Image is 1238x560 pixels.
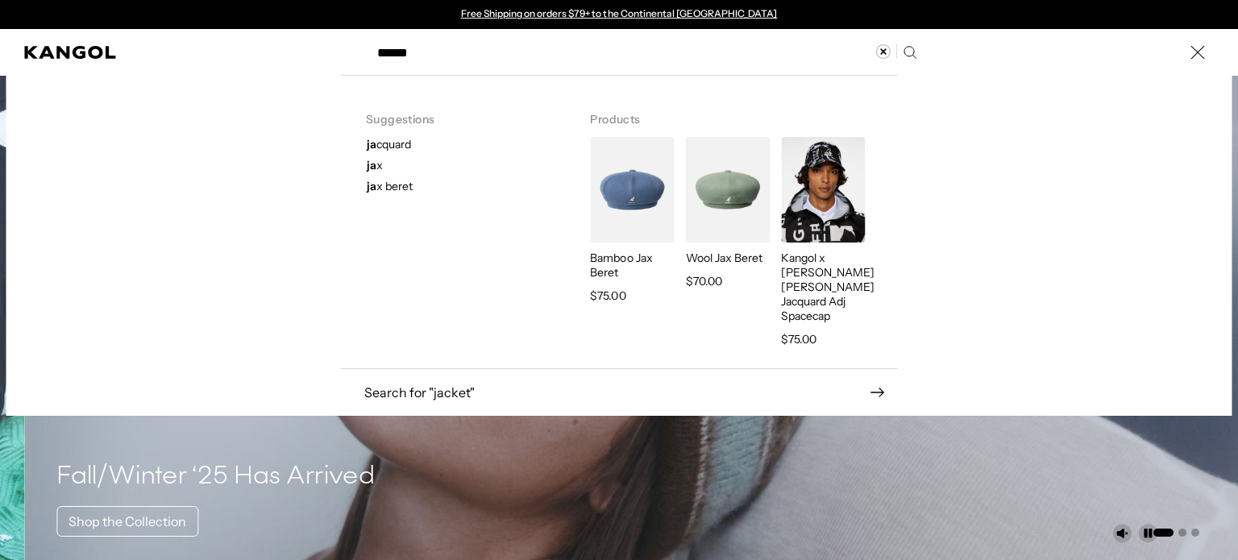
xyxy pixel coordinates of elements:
[367,137,411,151] span: cquard
[366,92,538,137] h3: Suggestions
[453,8,785,21] slideshow-component: Announcement bar
[590,286,625,305] span: $75.00
[1182,36,1214,68] button: Close
[590,251,674,280] p: Bamboo Jax Beret
[590,137,674,243] img: Bamboo Jax Beret
[686,272,722,291] span: $70.00
[686,251,770,265] p: Wool Jax Beret
[453,8,785,21] div: 1 of 2
[367,137,376,151] strong: ja
[367,158,383,172] span: x
[367,179,413,193] span: x beret
[590,92,871,137] h3: Products
[367,158,376,172] strong: ja
[876,44,897,59] button: Clear search term
[461,7,778,19] a: Free Shipping on orders $79+ to the Continental [GEOGRAPHIC_DATA]
[367,179,376,193] strong: ja
[781,330,816,349] span: $75.00
[24,46,117,59] a: Kangol
[686,137,770,243] img: Wool Jax Beret
[340,385,897,400] button: Search for "jacket"
[364,386,870,399] span: Search for " jacket "
[903,45,917,60] button: Search here
[453,8,785,21] div: Announcement
[781,137,865,243] img: Kangol x J.Lindeberg Cooper Jacquard Adj Spacecap
[781,251,865,323] p: Kangol x [PERSON_NAME] [PERSON_NAME] Jacquard Adj Spacecap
